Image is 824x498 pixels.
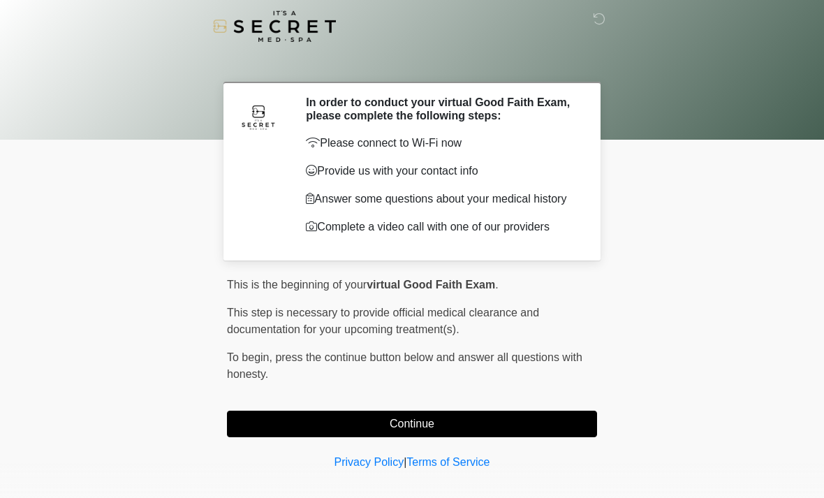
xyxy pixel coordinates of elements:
a: Privacy Policy [334,456,404,468]
a: | [404,456,406,468]
h2: In order to conduct your virtual Good Faith Exam, please complete the following steps: [306,96,576,122]
button: Continue [227,411,597,437]
p: Provide us with your contact info [306,163,576,180]
span: This step is necessary to provide official medical clearance and documentation for your upcoming ... [227,307,539,335]
p: Please connect to Wi-Fi now [306,135,576,152]
strong: virtual Good Faith Exam [367,279,495,291]
span: . [495,279,498,291]
span: press the continue button below and answer all questions with honesty. [227,351,582,380]
p: Answer some questions about your medical history [306,191,576,207]
span: To begin, [227,351,275,363]
p: Complete a video call with one of our providers [306,219,576,235]
span: This is the beginning of your [227,279,367,291]
a: Terms of Service [406,456,490,468]
h1: ‎ ‎ [216,50,608,76]
img: It's A Secret Med Spa Logo [213,10,336,42]
img: Agent Avatar [237,96,279,138]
